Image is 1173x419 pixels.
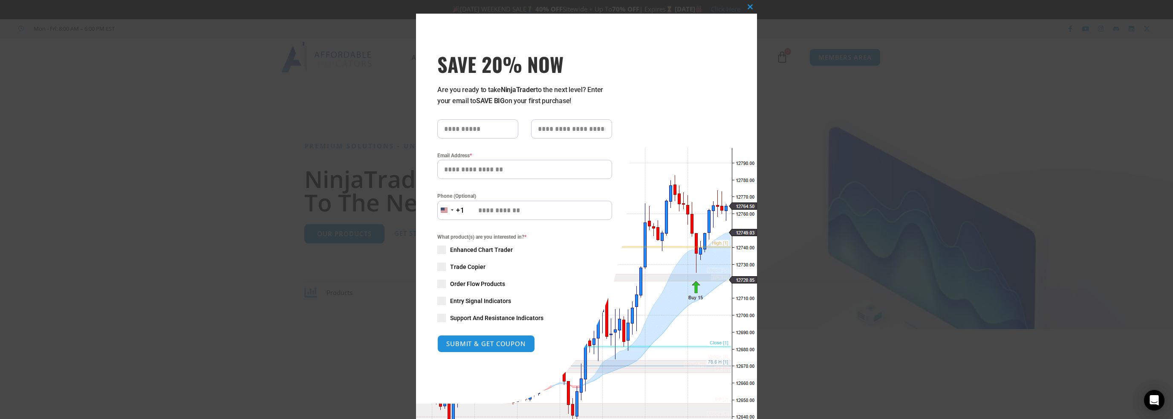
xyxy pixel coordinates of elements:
[450,280,505,288] span: Order Flow Products
[437,151,612,160] label: Email Address
[450,263,485,271] span: Trade Copier
[437,314,612,322] label: Support And Resistance Indicators
[437,335,535,353] button: SUBMIT & GET COUPON
[450,314,543,322] span: Support And Resistance Indicators
[437,233,612,241] span: What product(s) are you interested in?
[450,297,511,305] span: Entry Signal Indicators
[437,192,612,200] label: Phone (Optional)
[1144,390,1164,410] div: Open Intercom Messenger
[450,246,513,254] span: Enhanced Chart Trader
[437,263,612,271] label: Trade Copier
[437,52,612,76] span: SAVE 20% NOW
[476,97,505,105] strong: SAVE BIG
[456,205,465,216] div: +1
[437,201,465,220] button: Selected country
[437,280,612,288] label: Order Flow Products
[437,246,612,254] label: Enhanced Chart Trader
[437,84,612,107] p: Are you ready to take to the next level? Enter your email to on your first purchase!
[437,297,612,305] label: Entry Signal Indicators
[501,86,536,94] strong: NinjaTrader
